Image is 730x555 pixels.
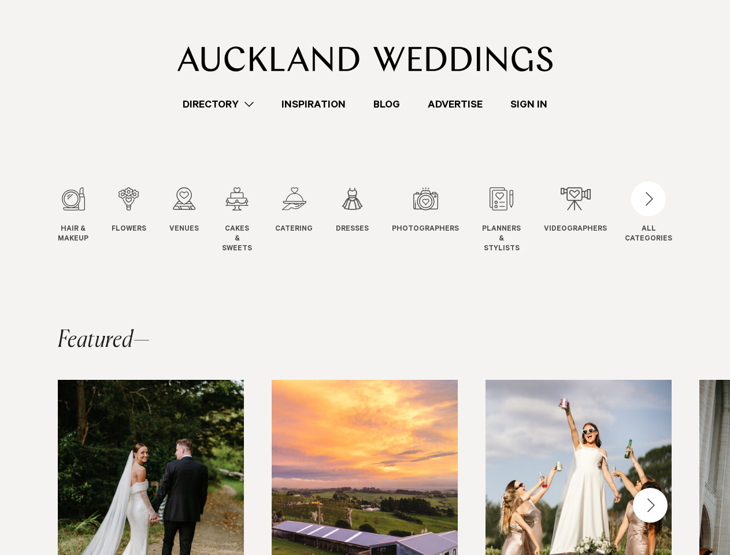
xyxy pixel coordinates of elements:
[112,187,146,235] a: Flowers
[544,187,630,254] swiper-slide: 9 / 12
[268,97,360,112] a: Inspiration
[169,225,199,235] span: Venues
[336,225,369,235] span: Dresses
[482,187,521,254] a: Planners & Stylists
[482,225,521,254] span: Planners & Stylists
[275,225,313,235] span: Catering
[58,329,150,352] h2: Featured
[392,187,482,254] swiper-slide: 7 / 12
[222,225,252,254] span: Cakes & Sweets
[58,187,88,245] a: Hair & Makeup
[58,187,112,254] swiper-slide: 1 / 12
[275,187,336,254] swiper-slide: 5 / 12
[112,225,146,235] span: Flowers
[169,187,222,254] swiper-slide: 3 / 12
[360,97,414,112] a: Blog
[169,97,268,112] a: Directory
[392,225,459,235] span: Photographers
[544,225,607,235] span: Videographers
[496,97,561,112] a: Sign In
[544,187,607,235] a: Videographers
[336,187,392,254] swiper-slide: 6 / 12
[177,46,553,72] img: Auckland Weddings Logo
[275,187,313,235] a: Catering
[222,187,252,254] a: Cakes & Sweets
[482,187,544,254] swiper-slide: 8 / 12
[336,187,369,235] a: Dresses
[222,187,275,254] swiper-slide: 4 / 12
[625,187,672,242] button: ALLCATEGORIES
[58,225,88,245] span: Hair & Makeup
[414,97,496,112] a: Advertise
[112,187,169,254] swiper-slide: 2 / 12
[625,225,672,245] div: ALL CATEGORIES
[169,187,199,235] a: Venues
[392,187,459,235] a: Photographers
